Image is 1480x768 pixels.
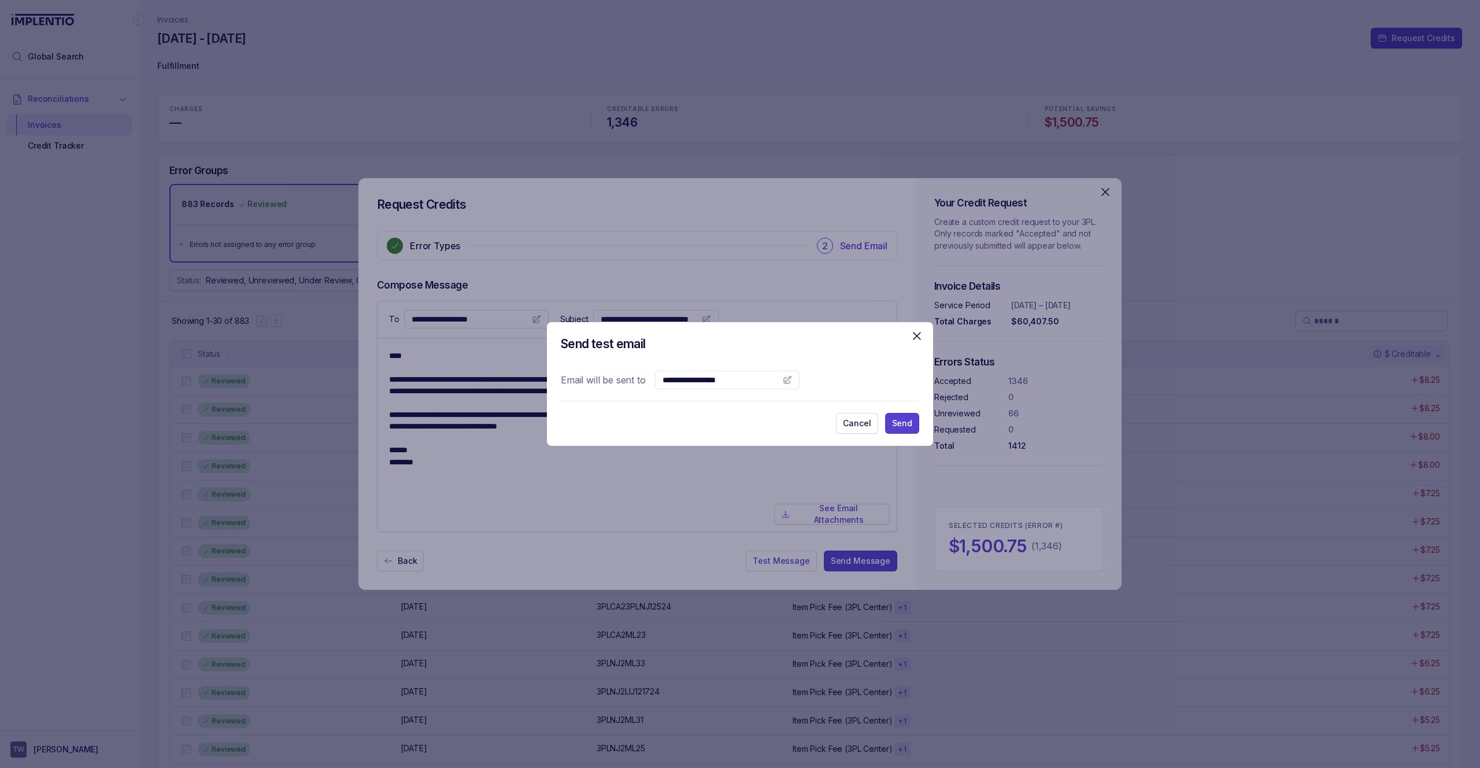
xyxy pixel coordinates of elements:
[910,329,924,343] svg: Close
[892,418,912,429] p: Send
[561,336,919,352] h4: Send test email
[885,413,919,434] button: Send
[843,418,871,429] p: Cancel
[663,368,778,392] div: [EMAIL_ADDRESS][DOMAIN_NAME]
[836,413,878,434] button: Cancel
[561,373,646,387] p: Email will be sent to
